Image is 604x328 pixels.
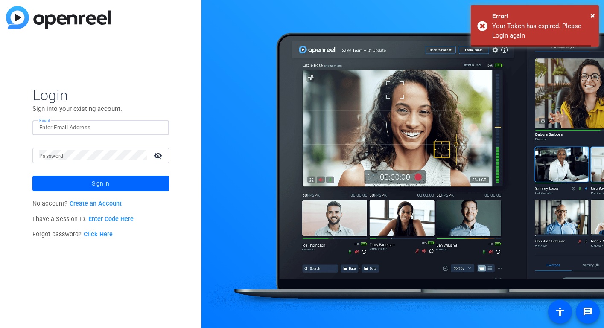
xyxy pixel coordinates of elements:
span: Login [32,86,169,104]
span: Sign in [92,173,109,194]
span: Forgot password? [32,231,113,238]
input: Enter Email Address [39,122,162,133]
span: No account? [32,200,122,207]
span: I have a Session ID. [32,215,134,223]
div: Your Token has expired. Please Login again [492,21,592,41]
button: Sign in [32,176,169,191]
img: blue-gradient.svg [6,6,111,29]
mat-icon: message [583,307,593,317]
mat-label: Password [39,153,64,159]
a: Enter Code Here [88,215,134,223]
a: Click Here [84,231,113,238]
mat-icon: accessibility [555,307,565,317]
div: Error! [492,12,592,21]
span: × [590,10,595,20]
mat-label: Email [39,118,50,123]
a: Create an Account [70,200,122,207]
p: Sign into your existing account. [32,104,169,113]
mat-icon: visibility_off [149,149,169,162]
button: Close [590,9,595,22]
